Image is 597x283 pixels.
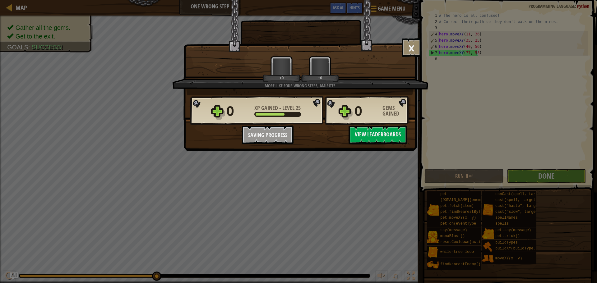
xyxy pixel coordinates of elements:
[303,75,338,80] div: +0
[382,105,410,116] div: Gems Gained
[354,101,379,121] div: 0
[226,101,251,121] div: 0
[349,126,407,144] button: View Leaderboards
[264,75,299,80] div: +0
[254,104,279,112] span: XP Gained
[202,83,398,89] div: More like four wrong steps, amirite?
[281,104,296,112] span: Level
[254,105,301,111] div: -
[402,38,421,57] button: ×
[296,104,301,112] span: 25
